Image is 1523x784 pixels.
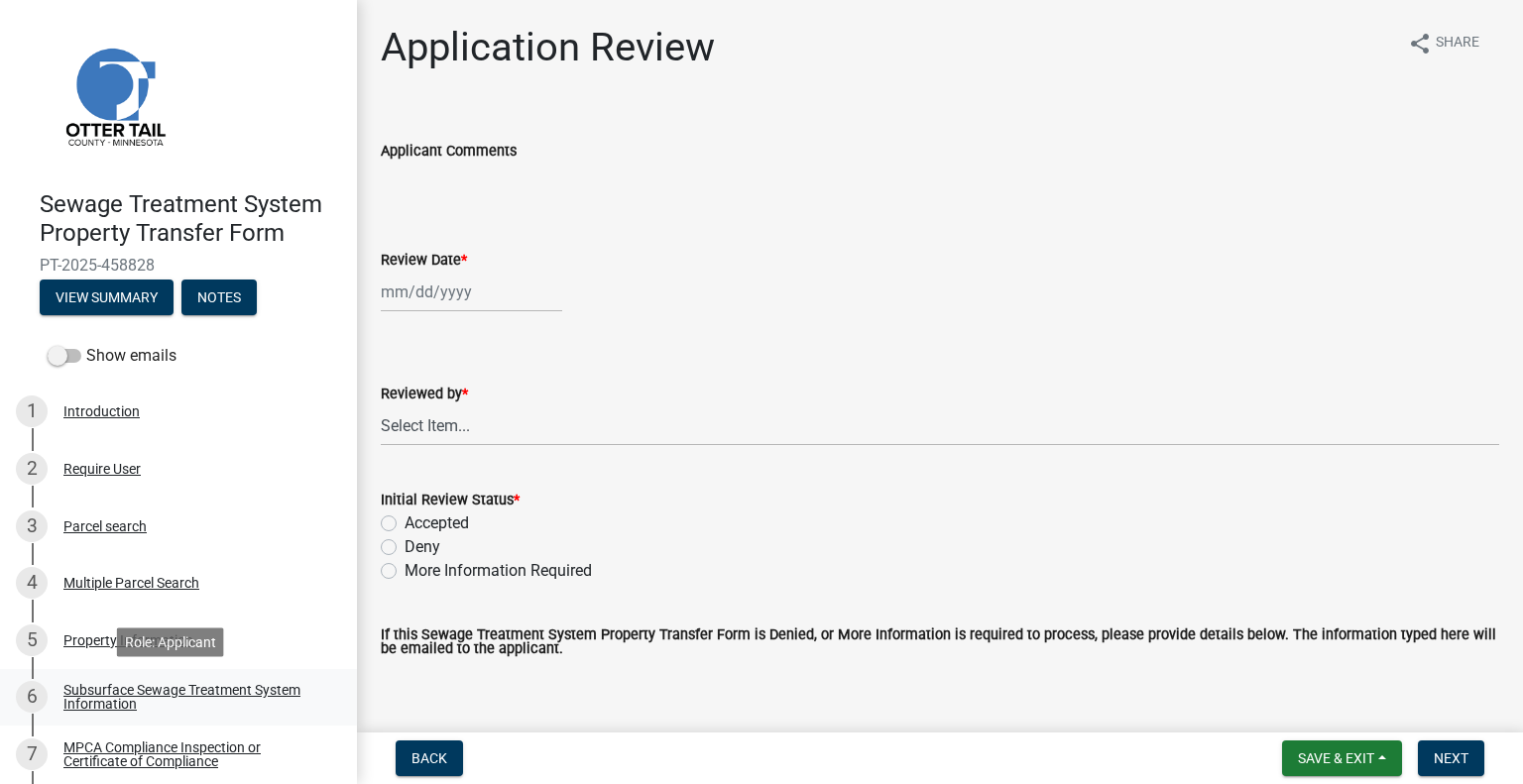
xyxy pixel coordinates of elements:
[117,627,224,656] div: Role: Applicant
[381,254,467,268] label: Review Date
[40,190,341,248] h4: Sewage Treatment System Property Transfer Form
[16,738,48,770] div: 7
[16,624,48,656] div: 5
[381,388,468,401] label: Reviewed by
[16,395,48,427] div: 1
[1298,750,1374,766] span: Save & Exit
[40,256,317,275] span: PT-2025-458828
[40,280,174,315] button: View Summary
[63,633,193,647] div: Property Information
[40,290,174,306] wm-modal-confirm: Summary
[381,24,715,71] h1: Application Review
[396,740,463,776] button: Back
[405,511,469,535] label: Accepted
[1282,740,1402,776] button: Save & Exit
[1436,32,1479,56] span: Share
[381,272,562,312] input: mm/dd/yyyy
[16,567,48,599] div: 4
[405,559,592,583] label: More Information Required
[16,681,48,713] div: 6
[411,750,447,766] span: Back
[405,535,440,559] label: Deny
[1418,740,1484,776] button: Next
[63,404,140,418] div: Introduction
[63,683,325,711] div: Subsurface Sewage Treatment System Information
[181,280,257,315] button: Notes
[63,519,147,533] div: Parcel search
[63,740,325,768] div: MPCA Compliance Inspection or Certificate of Compliance
[381,494,520,507] label: Initial Review Status
[63,576,199,590] div: Multiple Parcel Search
[381,628,1499,657] label: If this Sewage Treatment System Property Transfer Form is Denied, or More Information is required...
[16,453,48,485] div: 2
[48,344,176,368] label: Show emails
[1392,24,1495,62] button: shareShare
[63,462,141,476] div: Require User
[40,21,188,169] img: Otter Tail County, Minnesota
[381,145,517,159] label: Applicant Comments
[1408,32,1432,56] i: share
[16,510,48,542] div: 3
[1434,750,1468,766] span: Next
[181,290,257,306] wm-modal-confirm: Notes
